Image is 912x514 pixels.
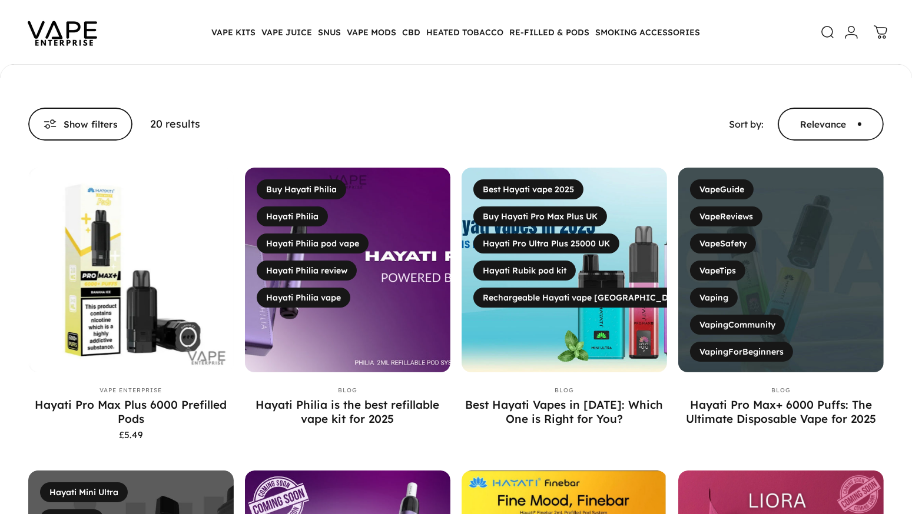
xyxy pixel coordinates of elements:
[28,168,234,373] a: Hayati Pro Max Plus 6000 Prefilled Pods
[100,386,162,394] a: Vape Enterprise
[35,398,227,426] a: Hayati Pro Max Plus 6000 Prefilled Pods
[424,20,507,45] summary: HEATED TOBACCO
[40,482,128,502] a: Hayati Mini Ultra
[9,5,115,60] img: Vape Enterprise
[690,342,793,362] a: VapingForBeginners
[338,386,357,394] a: Blog
[209,20,259,45] summary: VAPE KITS
[316,20,344,45] summary: SNUS
[209,20,704,45] nav: Primary
[466,398,664,426] a: Best Hayati Vapes in [DATE]: Which One is Right for You?
[28,108,132,141] button: Show filters
[400,20,424,45] summary: CBD
[690,233,756,253] a: VapeSafety
[690,261,745,281] a: VapeTips
[473,179,583,199] a: Best Hayati vape 2025
[259,20,316,45] summary: VAPE JUICE
[256,398,439,426] a: Hayati Philia is the best refillable vape kit for 2025
[150,116,200,133] p: 20 results
[344,20,400,45] summary: VAPE MODS
[462,168,667,373] img: Best Hayati Vapes in 2025: Which One is Right for You?
[257,261,357,281] a: Hayati Philia review
[245,168,450,373] img: Hayati Philia is the best refillable vape kit for 2025
[555,386,574,394] a: Blog
[593,20,704,45] summary: SMOKING ACCESSORIES
[257,233,369,253] a: Hayati Philia pod vape
[473,233,619,253] a: Hayati Pro Ultra Plus 25000 UK
[690,206,762,226] a: VapeReviews
[690,315,785,335] a: VapingCommunity
[119,430,143,439] span: £5.49
[771,386,791,394] a: Blog
[473,206,607,226] a: Buy Hayati Pro Max Plus UK
[690,288,738,308] a: Vaping
[473,288,697,308] a: Rechargeable Hayati vape [GEOGRAPHIC_DATA]
[729,118,764,130] span: Sort by:
[678,168,884,373] img: Hayati Pro Max+ 6000 Puffs: The Ultimate Disposable Vape for 2025
[257,179,346,199] a: Buy Hayati Philia
[257,206,328,226] a: Hayati Philia
[868,19,894,45] a: 0 items
[690,179,754,199] a: VapeGuide
[507,20,593,45] summary: RE-FILLED & PODS
[30,168,236,373] img: Hayati Pro Max Plus 6000 Prefilled Pods
[257,288,350,308] a: Hayati Philia vape
[473,261,576,281] a: Hayati Rubik pod kit
[686,398,876,426] a: Hayati Pro Max+ 6000 Puffs: The Ultimate Disposable Vape for 2025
